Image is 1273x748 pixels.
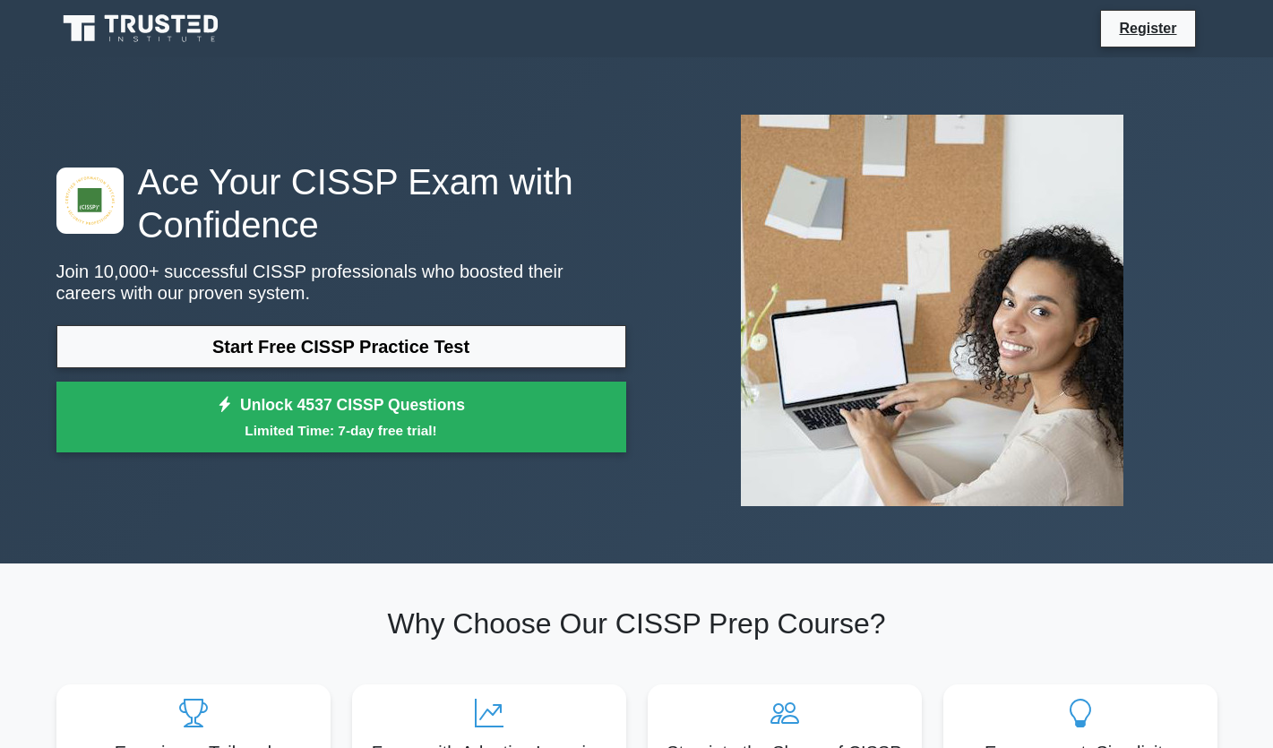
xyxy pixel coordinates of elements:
h1: Ace Your CISSP Exam with Confidence [56,160,626,246]
small: Limited Time: 7-day free trial! [79,420,604,441]
p: Join 10,000+ successful CISSP professionals who boosted their careers with our proven system. [56,261,626,304]
a: Start Free CISSP Practice Test [56,325,626,368]
h2: Why Choose Our CISSP Prep Course? [56,606,1217,641]
a: Register [1108,17,1187,39]
a: Unlock 4537 CISSP QuestionsLimited Time: 7-day free trial! [56,382,626,453]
